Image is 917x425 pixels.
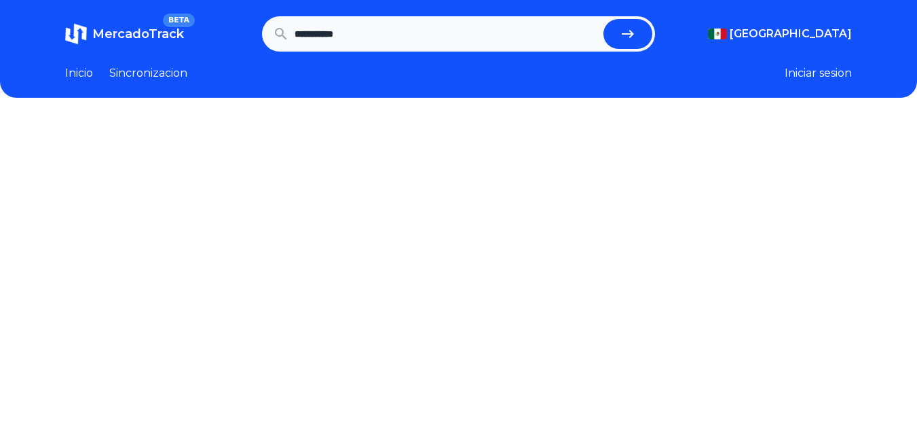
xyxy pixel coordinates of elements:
[708,29,727,39] img: Mexico
[65,23,184,45] a: MercadoTrackBETA
[65,23,87,45] img: MercadoTrack
[730,26,852,42] span: [GEOGRAPHIC_DATA]
[65,65,93,81] a: Inicio
[163,14,195,27] span: BETA
[785,65,852,81] button: Iniciar sesion
[109,65,187,81] a: Sincronizacion
[92,26,184,41] span: MercadoTrack
[708,26,852,42] button: [GEOGRAPHIC_DATA]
